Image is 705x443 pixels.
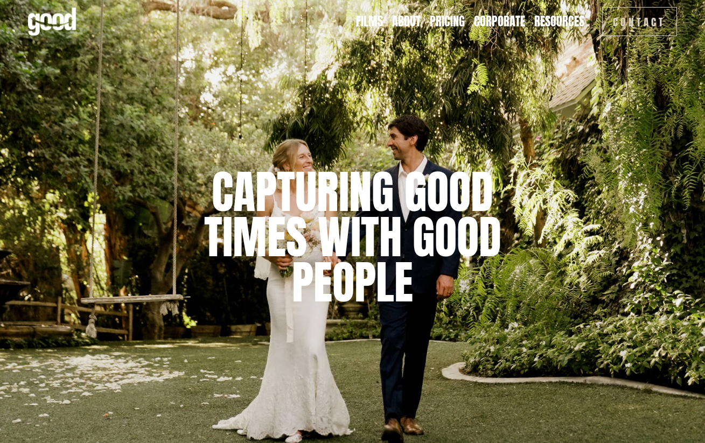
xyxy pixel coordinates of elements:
[534,15,584,29] span: Resources
[28,8,76,36] img: Good Feeling Films
[534,13,584,30] a: folder dropdown
[190,169,514,305] h1: capturing good times with good people
[356,13,383,30] a: Films
[602,7,676,36] a: Contact
[392,13,421,30] a: About
[474,13,525,30] a: Corporate
[430,13,465,30] a: Pricing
